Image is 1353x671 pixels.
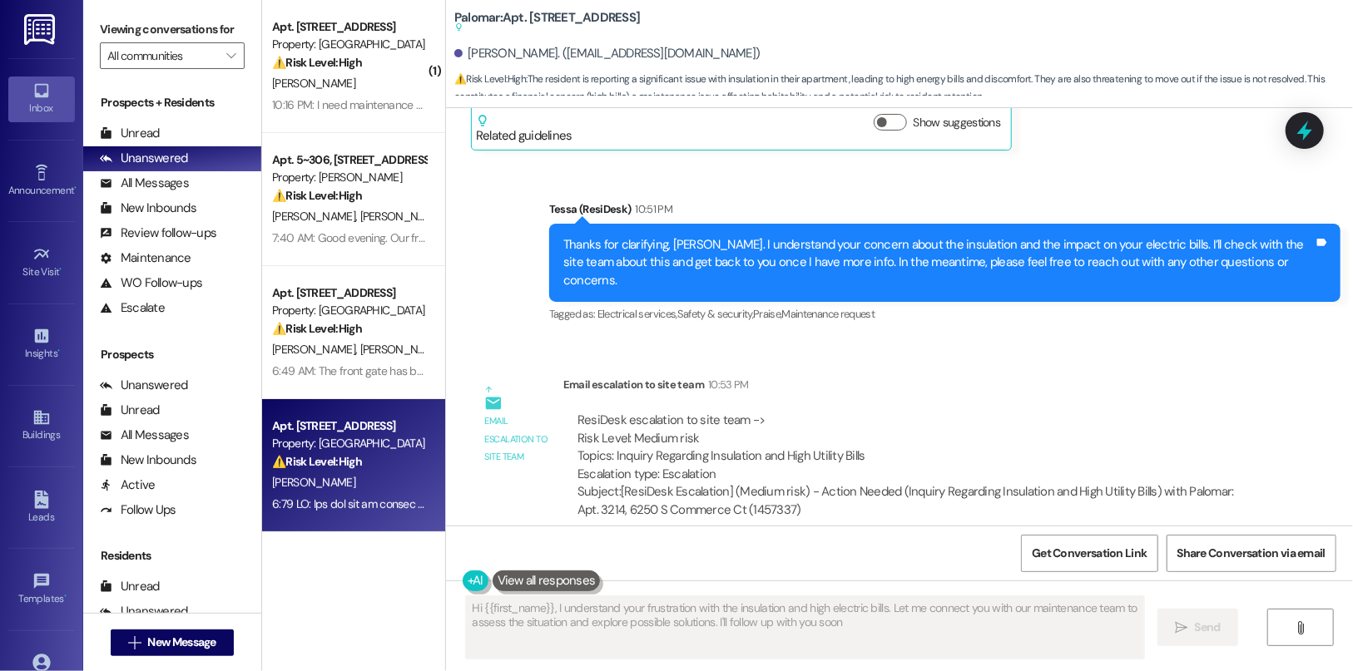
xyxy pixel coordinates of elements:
[753,307,781,321] span: Praise ,
[83,94,261,111] div: Prospects + Residents
[1295,621,1307,634] i: 
[272,151,426,169] div: Apt. 5~306, [STREET_ADDRESS]
[272,188,362,203] strong: ⚠️ Risk Level: High
[100,451,196,469] div: New Inbounds
[128,636,141,649] i: 
[8,486,75,530] a: Leads
[549,302,1341,326] div: Tagged as:
[100,578,160,595] div: Unread
[57,345,60,357] span: •
[454,45,761,62] div: [PERSON_NAME]. ([EMAIL_ADDRESS][DOMAIN_NAME])
[577,412,1248,483] div: ResiDesk escalation to site team -> Risk Level: Medium risk Topics: Inquiry Regarding Insulation ...
[272,363,602,378] div: 6:49 AM: The front gate has been broken when would that be fixed?
[100,150,188,167] div: Unanswered
[1177,545,1326,562] span: Share Conversation via email
[563,236,1314,289] div: Thanks for clarifying, [PERSON_NAME]. I understand your concern about the insulation and the impa...
[100,17,245,42] label: Viewing conversations for
[100,603,188,620] div: Unanswered
[100,299,165,317] div: Escalate
[549,200,1341,224] div: Tessa (ResiDesk)
[107,42,218,69] input: All communities
[272,36,426,53] div: Property: [GEOGRAPHIC_DATA]
[272,417,426,435] div: Apt. [STREET_ADDRESS]
[100,274,202,292] div: WO Follow-ups
[272,454,362,469] strong: ⚠️ Risk Level: High
[100,476,156,494] div: Active
[359,342,443,357] span: [PERSON_NAME]
[272,169,426,186] div: Property: [PERSON_NAME]
[100,427,189,444] div: All Messages
[100,200,196,217] div: New Inbounds
[677,307,753,321] span: Safety & security ,
[914,114,1001,131] label: Show suggestions
[1167,535,1336,572] button: Share Conversation via email
[100,402,160,419] div: Unread
[8,403,75,448] a: Buildings
[272,342,360,357] span: [PERSON_NAME]
[100,377,188,394] div: Unanswered
[272,550,426,568] div: Apt. 4141, 1 The Centre
[1157,609,1238,646] button: Send
[83,547,261,565] div: Residents
[272,55,362,70] strong: ⚠️ Risk Level: High
[64,590,67,602] span: •
[8,322,75,367] a: Insights •
[1032,545,1147,562] span: Get Conversation Link
[83,346,261,363] div: Prospects
[597,307,677,321] span: Electrical services ,
[632,200,673,218] div: 10:51 PM
[74,182,77,194] span: •
[8,567,75,612] a: Templates •
[1175,621,1187,634] i: 
[24,14,58,45] img: ResiDesk Logo
[100,175,189,192] div: All Messages
[272,209,360,224] span: [PERSON_NAME]
[272,76,355,91] span: [PERSON_NAME]
[111,629,234,656] button: New Message
[563,376,1262,399] div: Email escalation to site team
[1195,619,1221,636] span: Send
[100,249,191,267] div: Maintenance
[272,18,426,36] div: Apt. [STREET_ADDRESS]
[454,9,640,37] b: Palomar: Apt. [STREET_ADDRESS]
[466,596,1145,659] textarea: Hi {{first_name}}, I understand your frustration with the insulation and high electric bills. Let...
[100,501,176,519] div: Follow Ups
[100,125,160,142] div: Unread
[454,71,1353,106] span: : The resident is reporting a significant issue with insulation in their apartment, leading to hi...
[272,475,355,490] span: [PERSON_NAME]
[272,321,362,336] strong: ⚠️ Risk Level: High
[8,76,75,121] a: Inbox
[454,72,526,86] strong: ⚠️ Risk Level: High
[272,302,426,319] div: Property: [GEOGRAPHIC_DATA]
[704,376,749,393] div: 10:53 PM
[1021,535,1157,572] button: Get Conversation Link
[8,240,75,285] a: Site Visit •
[476,114,572,145] div: Related guidelines
[272,284,426,302] div: Apt. [STREET_ADDRESS]
[100,224,216,242] div: Review follow-ups
[782,307,875,321] span: Maintenance request
[226,49,235,62] i: 
[359,209,443,224] span: [PERSON_NAME]
[60,264,62,275] span: •
[577,483,1248,519] div: Subject: [ResiDesk Escalation] (Medium risk) - Action Needed (Inquiry Regarding Insulation and Hi...
[272,435,426,452] div: Property: [GEOGRAPHIC_DATA]
[147,634,216,651] span: New Message
[484,412,549,466] div: Email escalation to site team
